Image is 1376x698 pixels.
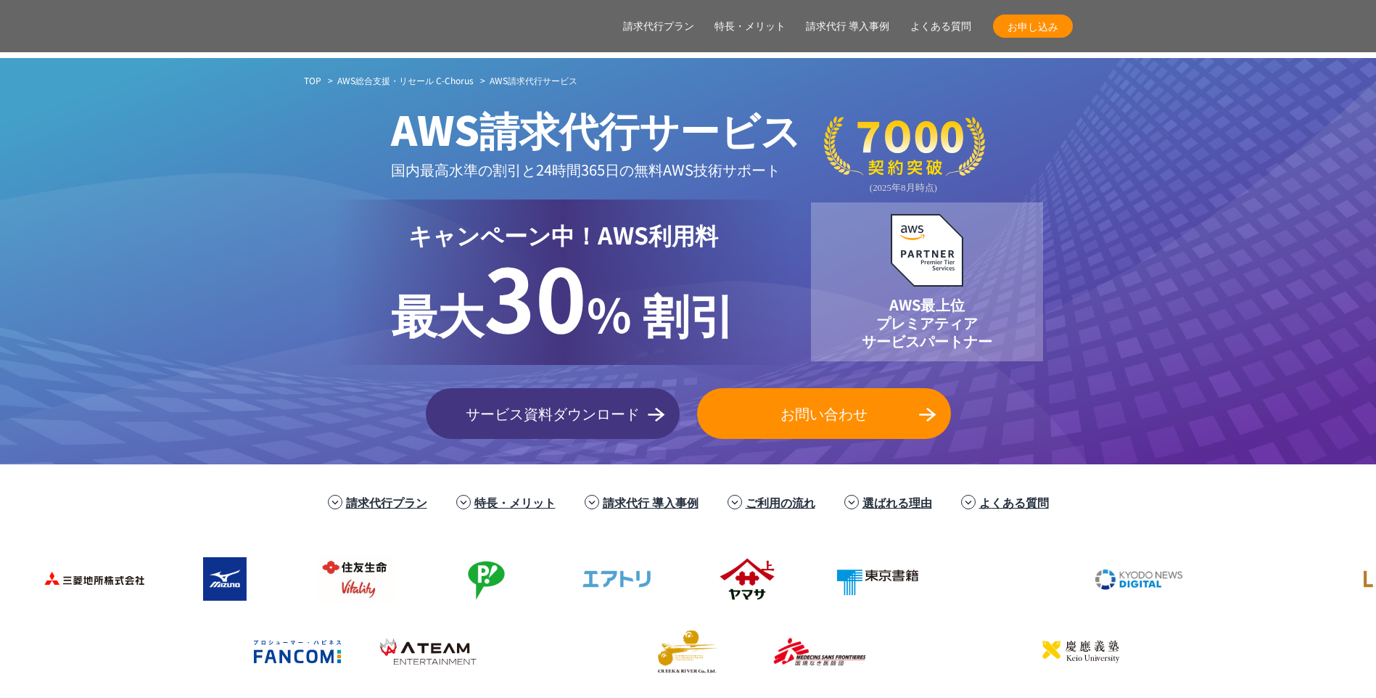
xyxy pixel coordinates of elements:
a: ご利用の流れ [746,493,815,511]
a: よくある質問 [910,19,971,34]
span: お申し込み [993,19,1073,34]
a: お問い合わせ [697,388,951,439]
img: ヤマサ醤油 [596,550,712,608]
a: 特長・メリット [474,493,556,511]
img: ファンコミュニケーションズ [146,623,262,681]
img: まぐまぐ [1118,550,1234,608]
a: 請求代行プラン [623,19,694,34]
img: 早稲田大学 [1060,623,1176,681]
img: 契約件数 [824,116,985,194]
span: AWS請求代行サービス [490,74,577,86]
img: ラクサス・テクノロジーズ [1248,550,1364,608]
a: キャンペーン中！AWS利用料 最大30% 割引 [333,200,794,365]
img: ミズノ [73,550,189,608]
span: 最大 [391,279,484,346]
a: TOP [304,74,321,87]
img: 慶應義塾 [929,623,1045,681]
span: AWS請求代行サービス [391,99,801,157]
p: 国内最高水準の割引と 24時間365日の無料AWS技術サポート [391,157,801,181]
img: エイチーム [276,623,392,681]
p: % 割引 [391,252,736,348]
span: サービス資料ダウンロード [426,403,680,424]
a: 選ばれる理由 [862,493,932,511]
img: 日本財団 [799,623,915,681]
a: 請求代行プラン [346,493,427,511]
a: お申し込み [993,15,1073,38]
p: AWS最上位 プレミアティア サービスパートナー [862,295,992,350]
img: フジモトHD [334,550,450,608]
img: 一橋大学 [1190,623,1306,681]
a: よくある質問 [979,493,1049,511]
img: 住友生命保険相互 [204,550,320,608]
a: サービス資料ダウンロード [426,388,680,439]
span: お問い合わせ [697,403,951,424]
img: クリーク・アンド・リバー [537,623,654,681]
img: スペースシャワー [15,623,131,681]
span: 30 [484,232,587,358]
img: エアトリ [465,550,581,608]
p: キャンペーン中！AWS利用料 [391,217,736,252]
img: AWSプレミアティアサービスパートナー [891,214,963,287]
a: AWS総合支援・リセール C-Chorus [337,74,474,87]
a: 請求代行 導入事例 [603,493,699,511]
img: クリスピー・クリーム・ドーナツ [857,550,973,608]
a: 請求代行 導入事例 [806,19,890,34]
img: 国境なき医師団 [668,623,784,681]
img: 東京書籍 [726,550,842,608]
img: 共同通信デジタル [987,550,1103,608]
img: 世界貿易センタービルディング [407,623,523,681]
a: 特長・メリット [714,19,786,34]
